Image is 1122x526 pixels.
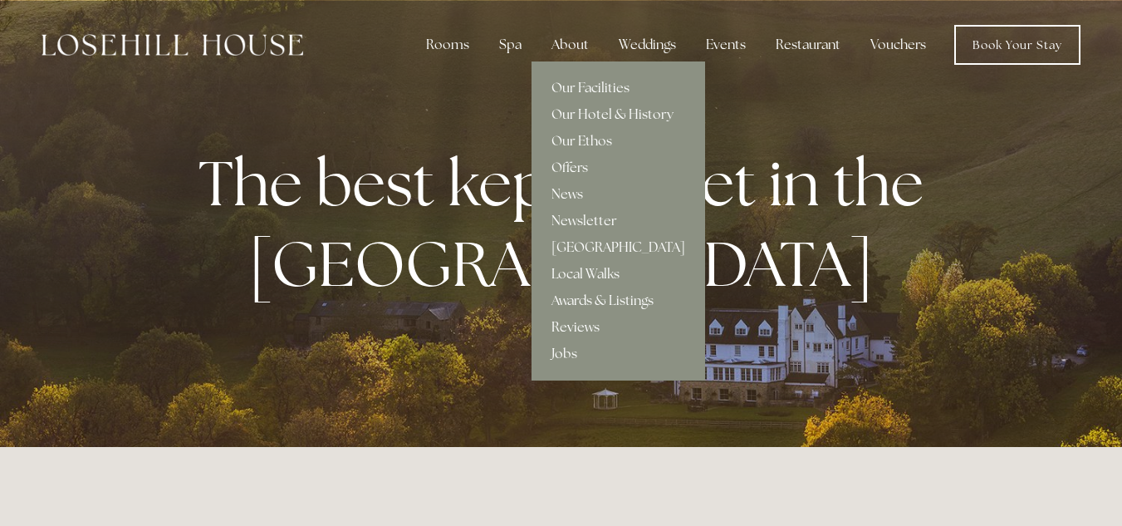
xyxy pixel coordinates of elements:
a: Book Your Stay [954,25,1080,65]
a: Jobs [532,341,705,367]
div: Spa [486,28,535,61]
div: About [538,28,602,61]
div: Rooms [413,28,483,61]
div: Events [693,28,759,61]
a: Our Facilities [532,75,705,101]
a: [GEOGRAPHIC_DATA] [532,234,705,261]
a: Offers [532,155,705,181]
a: Newsletter [532,208,705,234]
a: Reviews [532,314,705,341]
a: Local Walks [532,261,705,288]
img: Losehill House [42,34,303,56]
a: Vouchers [857,28,939,61]
a: Awards & Listings [532,288,705,314]
div: Restaurant [762,28,854,61]
a: News [532,181,705,208]
div: Weddings [605,28,689,61]
a: Our Hotel & History [532,101,705,128]
strong: The best kept secret in the [GEOGRAPHIC_DATA] [198,142,937,305]
a: Our Ethos [532,128,705,155]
